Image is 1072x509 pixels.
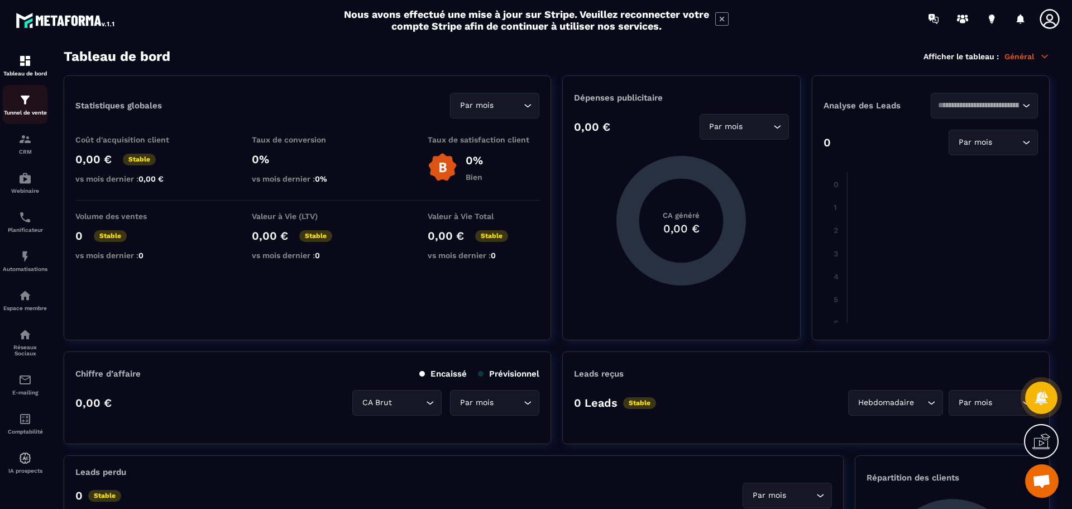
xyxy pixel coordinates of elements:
[1004,51,1050,61] p: Général
[299,230,332,242] p: Stable
[833,226,837,235] tspan: 2
[994,397,1020,409] input: Search for option
[428,212,539,221] p: Valeur à Vie Total
[252,251,363,260] p: vs mois dernier :
[3,429,47,435] p: Comptabilité
[343,8,710,32] h2: Nous avons effectué une mise à jour sur Stripe. Veuillez reconnecter votre compte Stripe afin de ...
[700,114,789,140] div: Search for option
[18,328,32,341] img: social-network
[3,188,47,194] p: Webinaire
[18,250,32,263] img: automations
[3,149,47,155] p: CRM
[18,132,32,146] img: formation
[75,153,112,166] p: 0,00 €
[88,490,121,502] p: Stable
[3,344,47,356] p: Réseaux Sociaux
[94,230,127,242] p: Stable
[419,369,467,379] p: Encaissé
[75,251,187,260] p: vs mois dernier :
[457,397,496,409] span: Par mois
[745,121,770,133] input: Search for option
[931,93,1038,118] div: Search for option
[855,397,916,409] span: Hebdomadaire
[923,52,999,61] p: Afficher le tableau :
[3,241,47,280] a: automationsautomationsAutomatisations
[833,272,838,281] tspan: 4
[428,153,457,182] img: b-badge-o.b3b20ee6.svg
[3,280,47,320] a: automationsautomationsEspace membre
[916,397,925,409] input: Search for option
[1025,464,1059,498] a: Ouvrir le chat
[466,173,483,182] p: Bien
[824,101,931,111] p: Analyse des Leads
[252,174,363,183] p: vs mois dernier :
[848,390,943,416] div: Search for option
[3,70,47,77] p: Tableau de bord
[18,172,32,185] img: automations
[428,229,464,242] p: 0,00 €
[360,397,394,409] span: CA Brut
[574,396,618,410] p: 0 Leads
[994,136,1020,149] input: Search for option
[3,110,47,116] p: Tunnel de vente
[496,397,521,409] input: Search for option
[428,135,539,144] p: Taux de satisfaction client
[3,266,47,272] p: Automatisations
[3,163,47,202] a: automationsautomationsWebinaire
[3,320,47,365] a: social-networksocial-networkRéseaux Sociaux
[457,99,496,112] span: Par mois
[956,397,994,409] span: Par mois
[428,251,539,260] p: vs mois dernier :
[450,93,539,118] div: Search for option
[252,229,288,242] p: 0,00 €
[750,489,788,502] span: Par mois
[3,365,47,404] a: emailemailE-mailing
[956,136,994,149] span: Par mois
[18,451,32,465] img: automations
[252,212,363,221] p: Valeur à Vie (LTV)
[3,468,47,474] p: IA prospects
[18,412,32,426] img: accountant
[491,251,496,260] span: 0
[3,227,47,233] p: Planificateur
[18,211,32,224] img: scheduler
[252,153,363,166] p: 0%
[252,135,363,144] p: Taux de conversion
[138,251,143,260] span: 0
[475,230,508,242] p: Stable
[315,251,320,260] span: 0
[18,289,32,302] img: automations
[3,305,47,311] p: Espace membre
[18,373,32,387] img: email
[18,93,32,107] img: formation
[64,49,170,64] h3: Tableau de bord
[743,483,832,508] div: Search for option
[123,154,156,165] p: Stable
[707,121,745,133] span: Par mois
[623,397,656,409] p: Stable
[75,467,126,477] p: Leads perdu
[867,473,1038,483] p: Répartition des clients
[3,124,47,163] a: formationformationCRM
[478,369,539,379] p: Prévisionnel
[833,318,838,327] tspan: 6
[18,54,32,68] img: formation
[3,46,47,85] a: formationformationTableau de bord
[75,212,187,221] p: Volume des ventes
[466,154,483,167] p: 0%
[949,390,1038,416] div: Search for option
[75,489,83,502] p: 0
[3,404,47,443] a: accountantaccountantComptabilité
[75,229,83,242] p: 0
[352,390,442,416] div: Search for option
[833,203,836,212] tspan: 1
[938,99,1020,112] input: Search for option
[949,130,1038,155] div: Search for option
[75,369,141,379] p: Chiffre d’affaire
[75,101,162,111] p: Statistiques globales
[788,489,813,502] input: Search for option
[315,174,327,183] span: 0%
[394,397,423,409] input: Search for option
[3,389,47,396] p: E-mailing
[833,180,838,189] tspan: 0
